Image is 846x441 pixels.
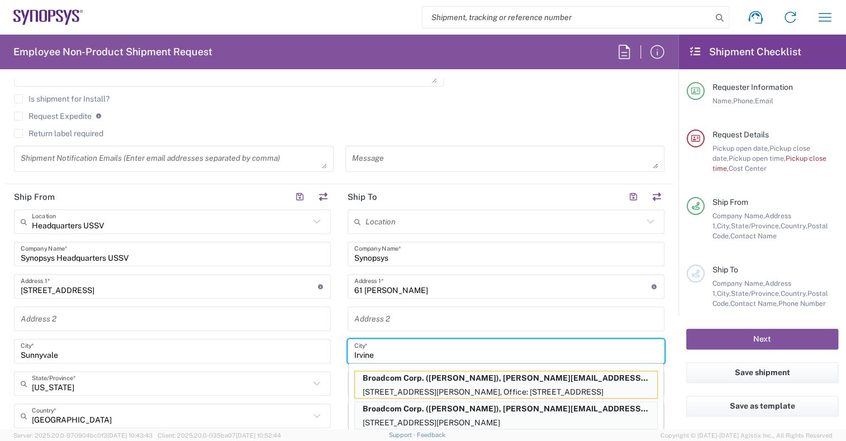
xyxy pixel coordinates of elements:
[731,222,781,230] span: State/Province,
[712,198,748,207] span: Ship From
[14,112,92,121] label: Request Expedite
[688,45,801,59] h2: Shipment Checklist
[778,299,826,308] span: Phone Number
[13,45,212,59] h2: Employee Non-Product Shipment Request
[355,416,657,430] p: [STREET_ADDRESS][PERSON_NAME]
[717,289,731,298] span: City,
[781,222,807,230] span: Country,
[712,265,738,274] span: Ship To
[348,191,377,203] h2: Ship To
[14,129,103,138] label: Return label required
[733,97,755,105] span: Phone,
[686,362,838,383] button: Save shipment
[755,97,773,105] span: Email
[236,432,281,439] span: [DATE] 10:52:44
[416,432,445,438] a: Feedback
[389,432,417,438] a: Support
[712,83,793,92] span: Requester Information
[712,97,733,105] span: Name,
[14,191,55,203] h2: Ship From
[686,396,838,416] button: Save as template
[717,222,731,230] span: City,
[660,430,833,440] span: Copyright © [DATE]-[DATE] Agistix Inc., All Rights Reserved
[712,130,769,139] span: Request Details
[730,299,778,308] span: Contact Name,
[355,402,657,416] p: Broadcom Corp. (Chakradhara Aradhyula), chakradhara.aradhyula@broadcom.com
[712,212,765,220] span: Company Name,
[729,164,767,172] span: Cost Center
[355,385,657,399] p: [STREET_ADDRESS][PERSON_NAME], Office: [STREET_ADDRESS]
[730,232,777,240] span: Contact Name
[729,154,786,162] span: Pickup open time,
[781,289,807,298] span: Country,
[14,94,110,103] label: Is shipment for Install?
[158,432,281,439] span: Client: 2025.20.0-035ba07
[13,432,153,439] span: Server: 2025.20.0-970904bc0f3
[355,371,657,385] p: Broadcom Corp. (Chakradhara Aradhyula), chakradhara.aradhyula@broadcom.com
[731,289,781,298] span: State/Province,
[422,7,712,28] input: Shipment, tracking or reference number
[712,144,769,152] span: Pickup open date,
[712,279,765,287] span: Company Name,
[686,329,838,349] button: Next
[107,432,153,439] span: [DATE] 10:43:43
